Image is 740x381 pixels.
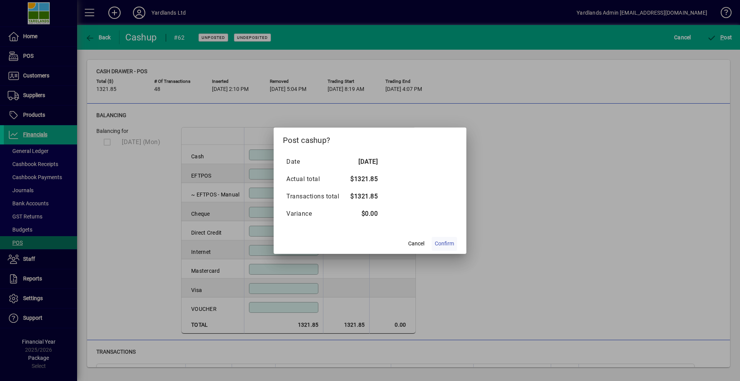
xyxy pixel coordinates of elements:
[347,171,378,188] td: $1321.85
[408,240,424,248] span: Cancel
[286,205,347,223] td: Variance
[286,188,347,205] td: Transactions total
[432,237,457,251] button: Confirm
[286,171,347,188] td: Actual total
[435,240,454,248] span: Confirm
[347,188,378,205] td: $1321.85
[347,153,378,171] td: [DATE]
[286,153,347,171] td: Date
[347,205,378,223] td: $0.00
[274,128,466,150] h2: Post cashup?
[404,237,429,251] button: Cancel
